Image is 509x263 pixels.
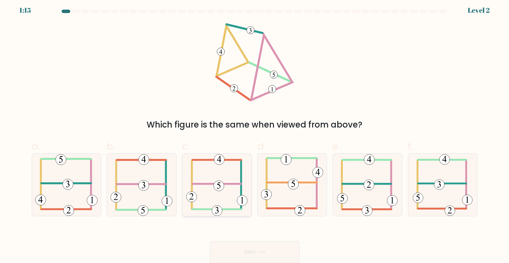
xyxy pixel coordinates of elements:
[107,140,115,153] span: b.
[257,140,265,153] span: d.
[182,140,190,153] span: c.
[332,140,340,153] span: e.
[32,140,40,153] span: a.
[36,119,474,131] div: Which figure is the same when viewed from above?
[210,241,299,263] button: Next
[468,5,490,15] div: Level 2
[19,5,31,15] div: 1:15
[408,140,413,153] span: f.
